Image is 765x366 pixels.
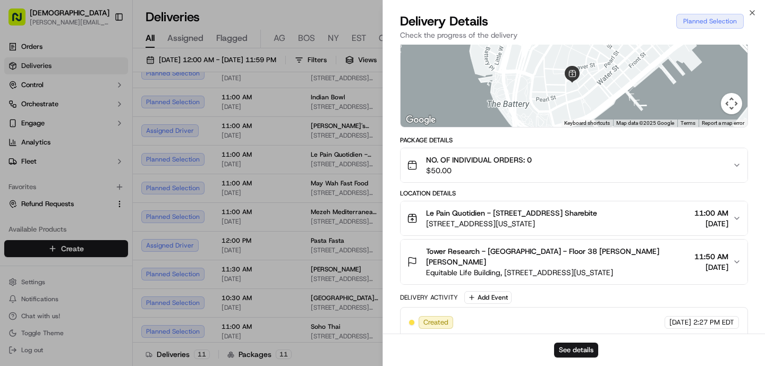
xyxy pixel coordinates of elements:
span: Le Pain Quotidien - [STREET_ADDRESS] Sharebite [426,208,597,218]
a: Terms (opens in new tab) [681,120,695,126]
div: 📗 [11,155,19,164]
span: Knowledge Base [21,154,81,165]
span: [DATE] [694,262,728,273]
span: Equitable Life Building, [STREET_ADDRESS][US_STATE] [426,267,690,278]
button: Keyboard shortcuts [564,120,610,127]
span: Pylon [106,180,129,188]
span: 2:27 PM EDT [693,318,734,327]
div: Delivery Activity [400,293,458,302]
div: Package Details [400,136,748,144]
button: See details [554,343,598,358]
img: Google [403,113,438,127]
img: 1736555255976-a54dd68f-1ca7-489b-9aae-adbdc363a1c4 [11,101,30,121]
button: Map camera controls [721,93,742,114]
span: Created [423,318,448,327]
p: Check the progress of the delivery [400,30,748,40]
span: [DATE] [694,218,728,229]
button: Le Pain Quotidien - [STREET_ADDRESS] Sharebite[STREET_ADDRESS][US_STATE]11:00 AM[DATE] [401,201,747,235]
div: We're available if you need us! [36,112,134,121]
span: 11:00 AM [694,208,728,218]
span: API Documentation [100,154,171,165]
button: Start new chat [181,105,193,117]
span: Map data ©2025 Google [616,120,674,126]
button: Add Event [464,291,512,304]
span: NO. OF INDIVIDUAL ORDERS: 0 [426,155,532,165]
div: 💻 [90,155,98,164]
button: NO. OF INDIVIDUAL ORDERS: 0$50.00 [401,148,747,182]
a: 💻API Documentation [86,150,175,169]
input: Got a question? Start typing here... [28,69,191,80]
div: Location Details [400,189,748,198]
a: Powered byPylon [75,180,129,188]
a: 📗Knowledge Base [6,150,86,169]
a: Open this area in Google Maps (opens a new window) [403,113,438,127]
p: Welcome 👋 [11,42,193,59]
span: $50.00 [426,165,532,176]
img: Nash [11,11,32,32]
a: Report a map error [702,120,744,126]
span: 11:50 AM [694,251,728,262]
div: Start new chat [36,101,174,112]
span: [DATE] [669,318,691,327]
button: Tower Research - [GEOGRAPHIC_DATA] - Floor 38 [PERSON_NAME] [PERSON_NAME]Equitable Life Building,... [401,240,747,284]
span: Delivery Details [400,13,488,30]
span: Tower Research - [GEOGRAPHIC_DATA] - Floor 38 [PERSON_NAME] [PERSON_NAME] [426,246,690,267]
span: [STREET_ADDRESS][US_STATE] [426,218,597,229]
